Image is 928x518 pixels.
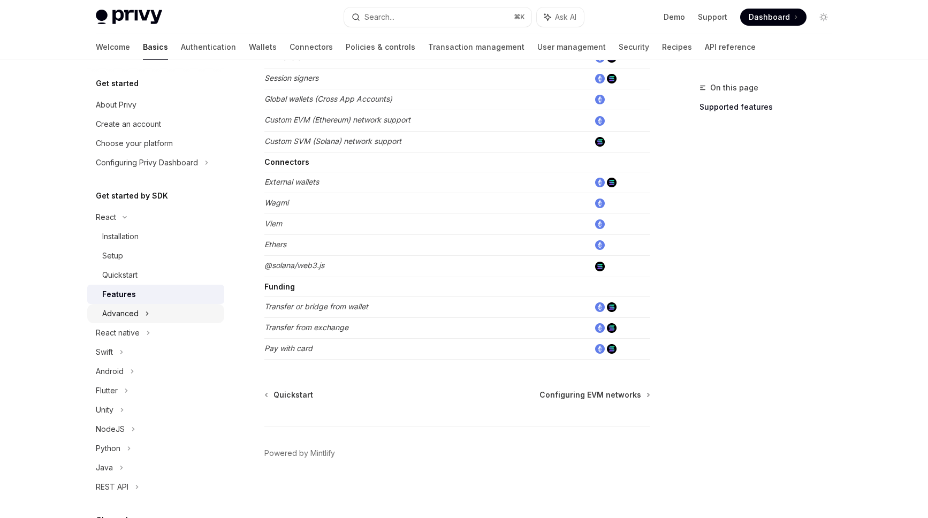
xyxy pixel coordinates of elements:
[87,134,224,153] a: Choose your platform
[264,177,319,186] em: External wallets
[265,390,313,400] a: Quickstart
[264,198,288,207] em: Wagmi
[264,344,313,353] em: Pay with card
[96,211,116,224] div: React
[555,12,576,22] span: Ask AI
[290,34,333,60] a: Connectors
[87,95,224,115] a: About Privy
[428,34,524,60] a: Transaction management
[514,13,525,21] span: ⌘ K
[539,390,649,400] a: Configuring EVM networks
[595,302,605,312] img: ethereum.png
[595,240,605,250] img: ethereum.png
[815,9,832,26] button: Toggle dark mode
[749,12,790,22] span: Dashboard
[87,265,224,285] a: Quickstart
[96,98,136,111] div: About Privy
[619,34,649,60] a: Security
[96,137,173,150] div: Choose your platform
[143,34,168,60] a: Basics
[346,34,415,60] a: Policies & controls
[264,52,301,62] em: HD wallets
[264,73,318,82] em: Session signers
[710,81,758,94] span: On this page
[96,10,162,25] img: light logo
[102,230,139,243] div: Installation
[595,219,605,229] img: ethereum.png
[96,461,113,474] div: Java
[96,481,128,493] div: REST API
[607,302,617,312] img: solana.png
[264,302,368,311] em: Transfer or bridge from wallet
[249,34,277,60] a: Wallets
[87,246,224,265] a: Setup
[264,323,348,332] em: Transfer from exchange
[264,115,410,124] em: Custom EVM (Ethereum) network support
[96,442,120,455] div: Python
[264,157,309,166] strong: Connectors
[364,11,394,24] div: Search...
[96,384,118,397] div: Flutter
[699,98,841,116] a: Supported features
[595,116,605,126] img: ethereum.png
[96,77,139,90] h5: Get started
[102,269,138,281] div: Quickstart
[344,7,531,27] button: Search...⌘K
[595,199,605,208] img: ethereum.png
[607,344,617,354] img: solana.png
[264,136,401,146] em: Custom SVM (Solana) network support
[102,249,123,262] div: Setup
[96,423,125,436] div: NodeJS
[96,365,124,378] div: Android
[595,323,605,333] img: ethereum.png
[181,34,236,60] a: Authentication
[96,189,168,202] h5: Get started by SDK
[96,346,113,359] div: Swift
[264,261,324,270] em: @solana/web3.js
[537,7,584,27] button: Ask AI
[595,95,605,104] img: ethereum.png
[96,326,140,339] div: React native
[273,390,313,400] span: Quickstart
[740,9,807,26] a: Dashboard
[87,285,224,304] a: Features
[537,34,606,60] a: User management
[264,282,295,291] strong: Funding
[664,12,685,22] a: Demo
[705,34,756,60] a: API reference
[595,74,605,83] img: ethereum.png
[595,178,605,187] img: ethereum.png
[102,288,136,301] div: Features
[698,12,727,22] a: Support
[607,74,617,83] img: solana.png
[595,344,605,354] img: ethereum.png
[96,403,113,416] div: Unity
[96,156,198,169] div: Configuring Privy Dashboard
[595,262,605,271] img: solana.png
[102,307,139,320] div: Advanced
[595,137,605,147] img: solana.png
[662,34,692,60] a: Recipes
[264,448,335,459] a: Powered by Mintlify
[264,240,286,249] em: Ethers
[264,219,282,228] em: Viem
[264,94,392,103] em: Global wallets (Cross App Accounts)
[607,323,617,333] img: solana.png
[87,115,224,134] a: Create an account
[96,118,161,131] div: Create an account
[539,390,641,400] span: Configuring EVM networks
[607,178,617,187] img: solana.png
[96,34,130,60] a: Welcome
[87,227,224,246] a: Installation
